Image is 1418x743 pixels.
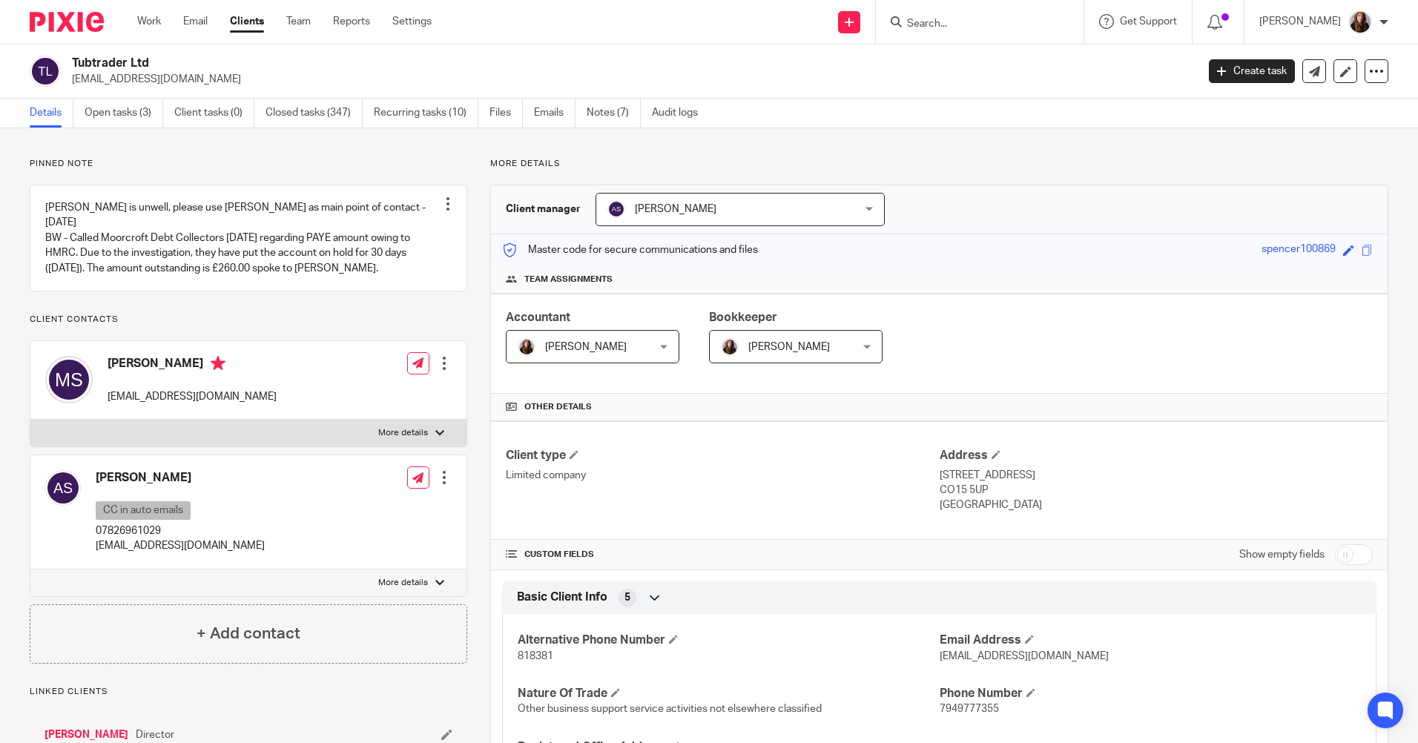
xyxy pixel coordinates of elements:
[518,633,939,648] h4: Alternative Phone Number
[137,14,161,29] a: Work
[230,14,264,29] a: Clients
[85,99,163,128] a: Open tasks (3)
[174,99,254,128] a: Client tasks (0)
[502,242,758,257] p: Master code for secure communications and files
[506,468,939,483] p: Limited company
[490,158,1388,170] p: More details
[286,14,311,29] a: Team
[607,200,625,218] img: svg%3E
[587,99,641,128] a: Notes (7)
[506,311,570,323] span: Accountant
[1348,10,1372,34] img: IMG_0011.jpg
[721,338,739,356] img: IMG_0011.jpg
[940,651,1109,661] span: [EMAIL_ADDRESS][DOMAIN_NAME]
[136,727,174,742] span: Director
[30,158,467,170] p: Pinned note
[96,470,265,486] h4: [PERSON_NAME]
[44,727,128,742] a: [PERSON_NAME]
[1209,59,1295,83] a: Create task
[30,314,467,326] p: Client contacts
[518,338,535,356] img: IMG_0011.jpg
[392,14,432,29] a: Settings
[30,12,104,32] img: Pixie
[906,18,1039,31] input: Search
[940,468,1373,483] p: [STREET_ADDRESS]
[30,99,73,128] a: Details
[108,356,277,374] h4: [PERSON_NAME]
[748,342,830,352] span: [PERSON_NAME]
[940,498,1373,512] p: [GEOGRAPHIC_DATA]
[518,686,939,701] h4: Nature Of Trade
[545,342,627,352] span: [PERSON_NAME]
[518,651,553,661] span: 818381
[72,56,963,71] h2: Tubtrader Ltd
[940,483,1373,498] p: CO15 5UP
[635,204,716,214] span: [PERSON_NAME]
[709,311,777,323] span: Bookkeeper
[652,99,709,128] a: Audit logs
[96,538,265,553] p: [EMAIL_ADDRESS][DOMAIN_NAME]
[524,274,613,285] span: Team assignments
[940,686,1361,701] h4: Phone Number
[30,56,61,87] img: svg%3E
[1120,16,1177,27] span: Get Support
[1262,242,1336,259] div: spencer100869
[72,72,1187,87] p: [EMAIL_ADDRESS][DOMAIN_NAME]
[45,356,93,403] img: svg%3E
[96,524,265,538] p: 07826961029
[506,549,939,561] h4: CUSTOM FIELDS
[108,389,277,404] p: [EMAIL_ADDRESS][DOMAIN_NAME]
[489,99,523,128] a: Files
[506,448,939,463] h4: Client type
[940,704,999,714] span: 7949777355
[1259,14,1341,29] p: [PERSON_NAME]
[211,356,225,371] i: Primary
[374,99,478,128] a: Recurring tasks (10)
[517,590,607,605] span: Basic Client Info
[624,590,630,605] span: 5
[378,427,428,439] p: More details
[940,633,1361,648] h4: Email Address
[534,99,576,128] a: Emails
[378,577,428,589] p: More details
[96,501,191,520] p: CC in auto emails
[30,686,467,698] p: Linked clients
[940,448,1373,463] h4: Address
[524,401,592,413] span: Other details
[506,202,581,217] h3: Client manager
[45,470,81,506] img: svg%3E
[266,99,363,128] a: Closed tasks (347)
[1239,547,1325,562] label: Show empty fields
[183,14,208,29] a: Email
[197,622,300,645] h4: + Add contact
[518,704,822,714] span: Other business support service activities not elsewhere classified
[333,14,370,29] a: Reports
